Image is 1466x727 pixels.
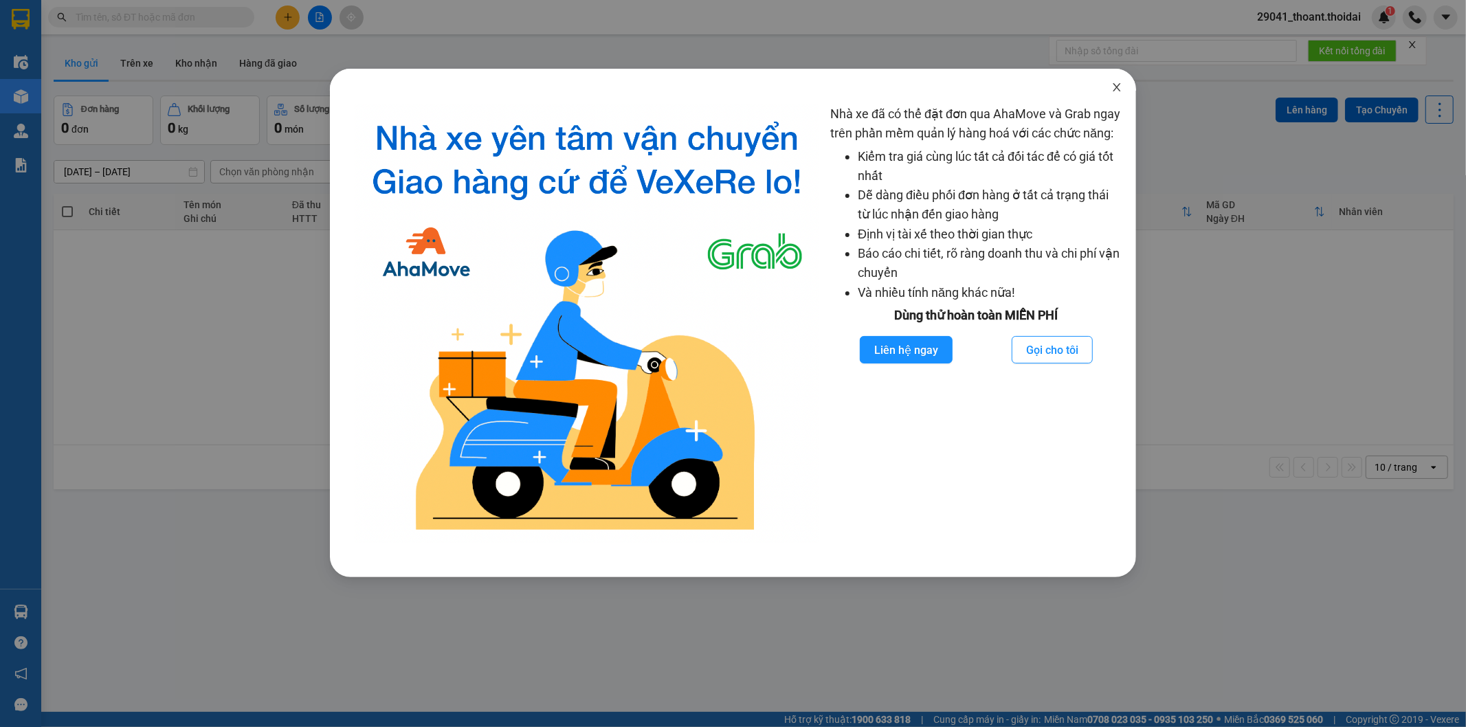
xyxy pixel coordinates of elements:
li: Dễ dàng điều phối đơn hàng ở tất cả trạng thái từ lúc nhận đến giao hàng [858,186,1122,225]
li: Định vị tài xế theo thời gian thực [858,225,1122,244]
button: Close [1098,69,1136,107]
span: close [1111,82,1122,93]
span: Gọi cho tôi [1026,342,1078,359]
button: Liên hệ ngay [860,336,953,363]
span: Liên hệ ngay [874,342,938,359]
li: Và nhiều tính năng khác nữa! [858,283,1122,302]
img: logo [355,104,819,543]
div: Dùng thử hoàn toàn MIỄN PHÍ [830,306,1122,325]
li: Kiểm tra giá cùng lúc tất cả đối tác để có giá tốt nhất [858,147,1122,186]
li: Báo cáo chi tiết, rõ ràng doanh thu và chi phí vận chuyển [858,244,1122,283]
div: Nhà xe đã có thể đặt đơn qua AhaMove và Grab ngay trên phần mềm quản lý hàng hoá với các chức năng: [830,104,1122,543]
button: Gọi cho tôi [1012,336,1093,363]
